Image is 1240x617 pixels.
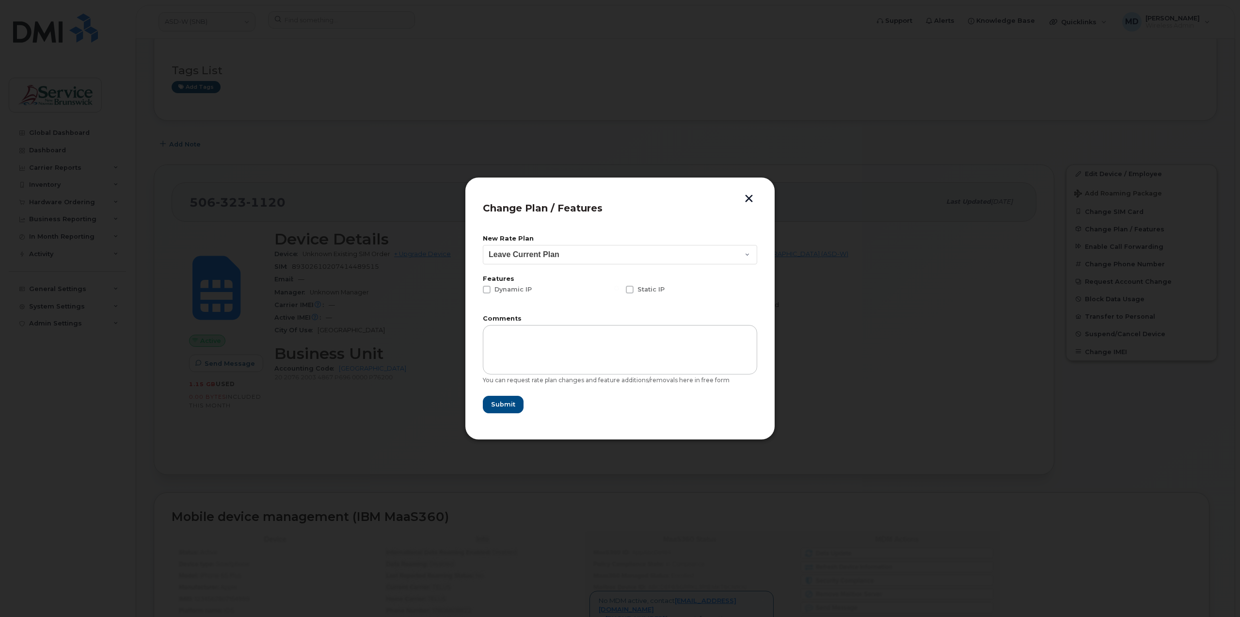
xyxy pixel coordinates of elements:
label: New Rate Plan [483,236,757,242]
span: Change Plan / Features [483,202,603,214]
span: Static IP [637,286,665,293]
input: Static IP [614,286,619,291]
button: Submit [483,396,524,413]
div: You can request rate plan changes and feature additions/removals here in free form [483,376,757,384]
label: Features [483,276,757,282]
label: Comments [483,316,757,322]
span: Submit [491,400,515,409]
span: Dynamic IP [494,286,532,293]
